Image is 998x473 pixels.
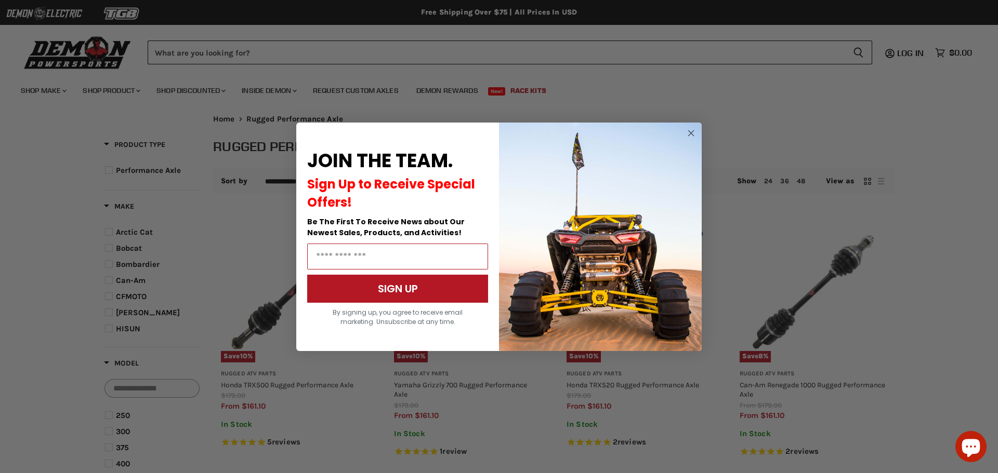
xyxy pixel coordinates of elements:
input: Email Address [307,244,488,269]
span: JOIN THE TEAM. [307,147,453,174]
span: By signing up, you agree to receive email marketing. Unsubscribe at any time. [333,308,463,326]
span: Be The First To Receive News about Our Newest Sales, Products, and Activities! [307,217,465,238]
button: Close dialog [685,127,698,140]
span: Sign Up to Receive Special Offers! [307,175,475,211]
inbox-online-store-chat: Shopify online store chat [952,431,990,465]
button: SIGN UP [307,275,488,303]
img: a9095488-b6e7-41ba-879d-588abfab540b.jpeg [499,123,702,351]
